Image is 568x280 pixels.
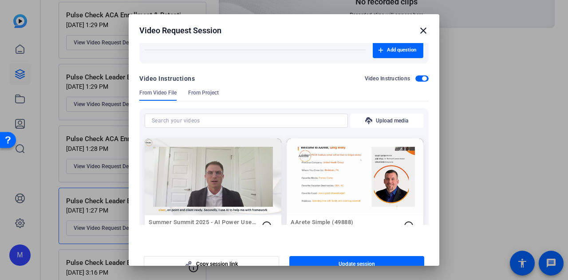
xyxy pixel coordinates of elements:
input: Search your videos [152,115,341,126]
h2: Summer Summit 2025 - AI Power Users [149,219,256,225]
button: Upload media [350,114,423,128]
mat-icon: close [418,25,429,36]
span: Add question [387,47,416,54]
div: Video Instructions [139,73,195,84]
img: Not found [287,138,423,215]
img: Not found [145,138,281,215]
span: Copy session link [196,260,238,268]
mat-icon: radio_button_unchecked [403,221,414,231]
span: From Video File [139,89,177,96]
button: Update session [289,256,425,272]
h2: Video Instructions [365,75,410,82]
button: Copy session link [144,256,279,272]
button: Add question [373,42,423,58]
span: Update session [339,260,375,268]
span: Upload media [376,117,408,124]
div: Video Request Session [139,25,429,36]
span: From Project [188,89,219,96]
mat-icon: radio_button_unchecked [261,221,272,231]
h2: AArete Simple (49888) [291,219,398,225]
